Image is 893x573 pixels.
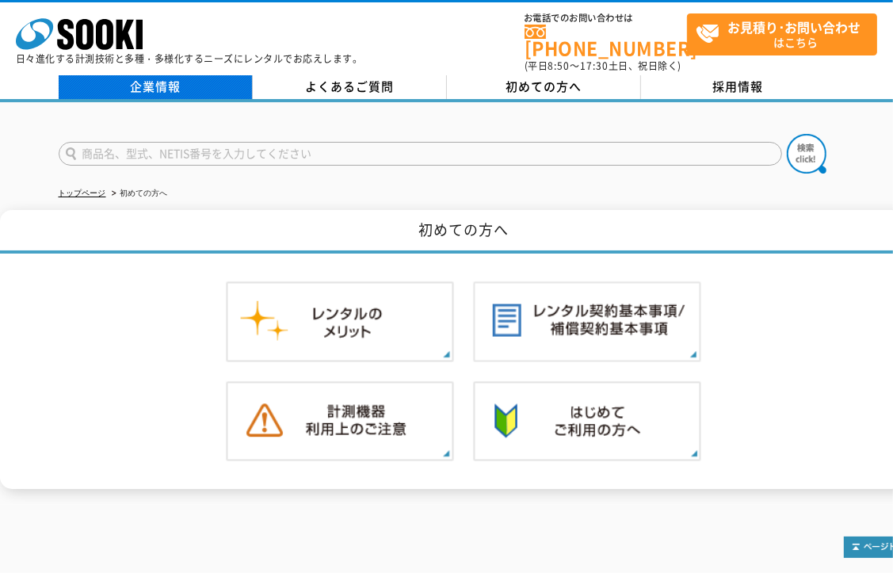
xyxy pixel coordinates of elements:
[473,381,701,462] img: 初めての方へ
[525,25,687,57] a: [PHONE_NUMBER]
[641,75,835,99] a: 採用情報
[253,75,447,99] a: よくあるご質問
[687,13,877,55] a: お見積り･お問い合わせはこちら
[447,75,641,99] a: 初めての方へ
[696,14,876,54] span: はこちら
[787,134,826,174] img: btn_search.png
[59,142,782,166] input: 商品名、型式、NETIS番号を入力してください
[59,189,106,197] a: トップページ
[59,75,253,99] a: 企業情報
[728,17,861,36] strong: お見積り･お問い合わせ
[525,59,681,73] span: (平日 ～ 土日、祝日除く)
[580,59,609,73] span: 17:30
[548,59,571,73] span: 8:50
[506,78,582,95] span: 初めての方へ
[226,381,454,462] img: 計測機器ご利用上のご注意
[473,281,701,362] img: レンタル契約基本事項／補償契約基本事項
[226,281,454,362] img: レンタルのメリット
[525,13,687,23] span: お電話でのお問い合わせは
[109,185,168,202] li: 初めての方へ
[16,54,363,63] p: 日々進化する計測技術と多種・多様化するニーズにレンタルでお応えします。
